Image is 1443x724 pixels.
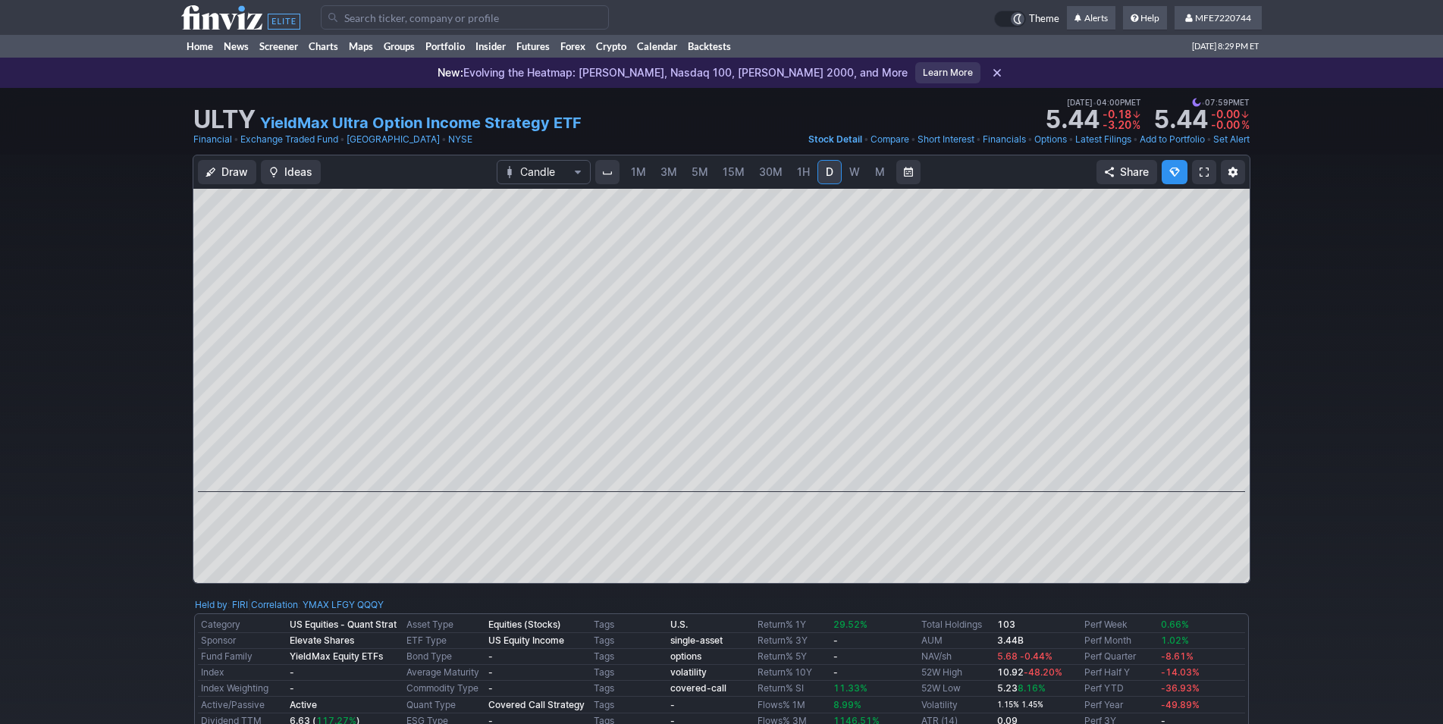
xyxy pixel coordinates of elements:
[716,160,751,184] a: 15M
[378,35,420,58] a: Groups
[1081,649,1158,665] td: Perf Quarter
[1075,133,1131,145] span: Latest Filings
[983,132,1026,147] a: Financials
[347,132,440,147] a: [GEOGRAPHIC_DATA]
[896,160,921,184] button: Range
[195,597,248,613] div: :
[759,165,783,178] span: 30M
[918,132,974,147] a: Short Interest
[867,160,892,184] a: M
[754,617,831,633] td: Return% 1Y
[198,633,287,649] td: Sponsor
[754,665,831,681] td: Return% 10Y
[1140,132,1205,147] a: Add to Portfolio
[1161,650,1194,662] span: -8.61%
[1018,682,1046,694] span: 8.16%
[1081,697,1158,713] td: Perf Year
[654,160,684,184] a: 3M
[670,666,707,678] b: volatility
[240,132,338,147] a: Exchange Traded Fund
[303,35,343,58] a: Charts
[723,165,745,178] span: 15M
[790,160,817,184] a: 1H
[997,635,1024,646] b: 3.44B
[284,165,312,180] span: Ideas
[849,165,860,178] span: W
[1024,666,1062,678] span: -48.20%
[1133,132,1138,147] span: •
[1068,132,1074,147] span: •
[1123,6,1167,30] a: Help
[488,635,564,646] b: US Equity Income
[520,165,567,180] span: Candle
[1075,132,1131,147] a: Latest Filings
[1067,6,1115,30] a: Alerts
[833,666,838,678] b: -
[591,35,632,58] a: Crypto
[290,635,354,646] b: Elevate Shares
[1103,108,1131,121] span: -0.18
[420,35,470,58] a: Portfolio
[470,35,511,58] a: Insider
[1161,682,1200,694] span: -36.93%
[1103,118,1131,131] span: -3.20
[441,132,447,147] span: •
[198,160,256,184] button: Draw
[488,619,561,630] b: Equities (Stocks)
[994,11,1059,27] a: Theme
[343,35,378,58] a: Maps
[357,597,384,613] a: QQQY
[591,681,667,697] td: Tags
[1192,96,1250,109] span: 07:59PM ET
[321,5,609,30] input: Search
[198,617,287,633] td: Category
[591,649,667,665] td: Tags
[254,35,303,58] a: Screener
[817,160,842,184] a: D
[997,700,1043,709] small: 1.15% 1.45%
[591,665,667,681] td: Tags
[754,681,831,697] td: Return% SI
[1161,635,1189,646] span: 1.02%
[438,66,463,79] span: New:
[826,165,833,178] span: D
[181,35,218,58] a: Home
[670,682,726,694] b: covered-call
[911,132,916,147] span: •
[488,666,493,678] b: -
[871,132,909,147] a: Compare
[1067,96,1141,109] span: [DATE] 04:00PM ET
[997,619,1015,630] b: 103
[1096,160,1157,184] button: Share
[808,132,862,147] a: Stock Detail
[670,619,688,630] b: U.S.
[682,35,736,58] a: Backtests
[624,160,653,184] a: 1M
[497,160,591,184] button: Chart Type
[260,112,582,133] a: YieldMax Ultra Option Income Strategy ETF
[833,699,861,710] span: 8.99%
[488,682,493,694] b: -
[193,108,256,132] h1: ULTY
[1195,12,1251,24] span: MFE7220744
[403,697,485,713] td: Quant Type
[918,617,995,633] td: Total Holdings
[403,617,485,633] td: Asset Type
[1192,35,1259,58] span: [DATE] 8:29 PM ET
[685,160,715,184] a: 5M
[1153,108,1208,132] strong: 5.44
[1081,681,1158,697] td: Perf YTD
[670,650,701,662] a: options
[833,682,867,694] span: 11.33%
[1081,633,1158,649] td: Perf Month
[403,633,485,649] td: ETF Type
[591,617,667,633] td: Tags
[915,62,980,83] a: Learn More
[193,132,232,147] a: Financial
[976,132,981,147] span: •
[833,635,838,646] b: -
[403,681,485,697] td: Commodity Type
[248,597,384,613] div: | :
[918,633,995,649] td: AUM
[340,132,345,147] span: •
